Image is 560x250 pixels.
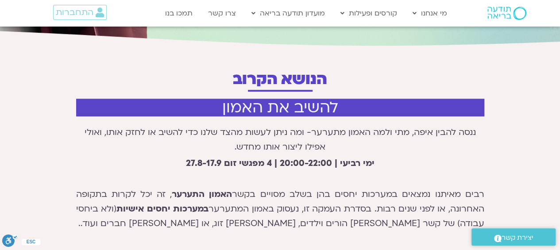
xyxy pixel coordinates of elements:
span: התחברות [56,8,93,17]
h2: הנושא הקרוב [50,71,510,87]
strong: האמון התערער [172,188,232,200]
span: יצירת קשר [502,232,533,244]
a: צרו קשר [204,5,240,22]
p: ננסה להבין איפה, מתי ולמה האמון מתערער- ומה ניתן לעשות מהצד שלנו כדי להשיב או לחזק אותו, ואולי אפ... [76,125,484,154]
a: מי אנחנו [408,5,452,22]
a: קורסים ופעילות [336,5,402,22]
strong: ימי רביעי | 20:00-22:00 | 4 מפגשי זום 27.8-17.9 [186,158,375,169]
h2: להשיב את האמון [76,99,484,116]
a: יצירת קשר [471,228,556,246]
img: תודעה בריאה [487,7,526,20]
p: רבים מאיתנו נמצאים במערכות יחסים בהן בשלב מסויים בקשר , זה יכל לקרות בתקופה האחרונה, או לפני שנים... [76,173,484,246]
a: תמכו בנו [161,5,197,22]
strong: במערכות יחסים אישיות [116,203,209,215]
a: התחברות [53,5,107,20]
a: מועדון תודעה בריאה [247,5,329,22]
